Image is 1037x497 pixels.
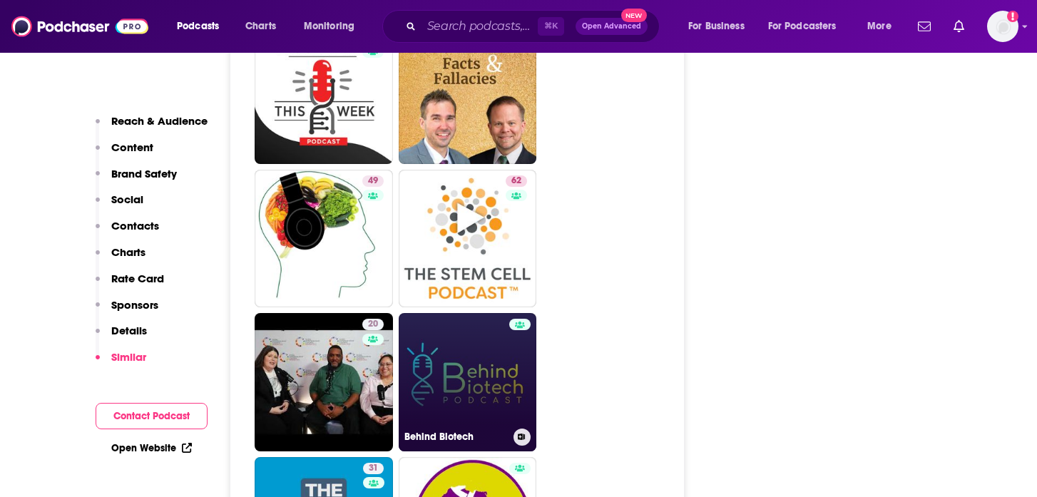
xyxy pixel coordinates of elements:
[111,350,146,364] p: Similar
[759,15,857,38] button: open menu
[236,15,285,38] a: Charts
[404,431,508,443] h3: Behind Biotech
[506,175,527,187] a: 62
[362,175,384,187] a: 49
[96,114,208,140] button: Reach & Audience
[96,324,147,350] button: Details
[96,298,158,324] button: Sponsors
[1007,11,1018,22] svg: Add a profile image
[867,16,892,36] span: More
[96,272,164,298] button: Rate Card
[111,442,192,454] a: Open Website
[96,140,153,167] button: Content
[245,16,276,36] span: Charts
[399,26,537,164] a: 44
[948,14,970,39] a: Show notifications dropdown
[511,174,521,188] span: 62
[111,245,145,259] p: Charts
[362,319,384,330] a: 20
[255,26,393,164] a: 56
[304,16,354,36] span: Monitoring
[96,219,159,245] button: Contacts
[294,15,373,38] button: open menu
[96,350,146,376] button: Similar
[987,11,1018,42] button: Show profile menu
[396,10,673,43] div: Search podcasts, credits, & more...
[111,167,177,180] p: Brand Safety
[111,324,147,337] p: Details
[111,298,158,312] p: Sponsors
[96,403,208,429] button: Contact Podcast
[538,17,564,36] span: ⌘ K
[857,15,909,38] button: open menu
[422,15,538,38] input: Search podcasts, credits, & more...
[111,219,159,232] p: Contacts
[255,170,393,308] a: 49
[369,461,378,476] span: 31
[987,11,1018,42] img: User Profile
[96,245,145,272] button: Charts
[11,13,148,40] img: Podchaser - Follow, Share and Rate Podcasts
[399,170,537,308] a: 62
[255,313,393,451] a: 20
[399,313,537,451] a: Behind Biotech
[368,317,378,332] span: 20
[167,15,237,38] button: open menu
[111,272,164,285] p: Rate Card
[111,140,153,154] p: Content
[363,463,384,474] a: 31
[912,14,936,39] a: Show notifications dropdown
[368,174,378,188] span: 49
[621,9,647,22] span: New
[768,16,837,36] span: For Podcasters
[177,16,219,36] span: Podcasts
[111,114,208,128] p: Reach & Audience
[582,23,641,30] span: Open Advanced
[96,167,177,193] button: Brand Safety
[96,193,143,219] button: Social
[688,16,745,36] span: For Business
[111,193,143,206] p: Social
[576,18,648,35] button: Open AdvancedNew
[678,15,762,38] button: open menu
[987,11,1018,42] span: Logged in as allisonstowell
